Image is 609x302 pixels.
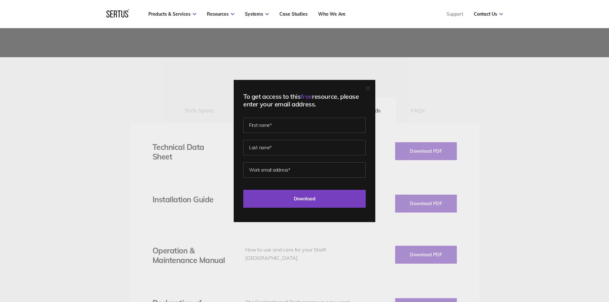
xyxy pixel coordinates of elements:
[494,228,609,302] div: Widżet czatu
[279,11,308,17] a: Case Studies
[494,228,609,302] iframe: Chat Widget
[148,11,196,17] a: Products & Services
[207,11,234,17] a: Resources
[301,92,312,100] span: free
[243,190,366,208] input: Download
[243,140,366,155] input: Last name*
[243,118,366,133] input: First name*
[447,11,463,17] a: Support
[243,162,366,178] input: Work email address*
[243,93,366,108] div: To get access to this resource, please enter your email address.
[318,11,346,17] a: Who We Are
[245,11,269,17] a: Systems
[474,11,503,17] a: Contact Us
